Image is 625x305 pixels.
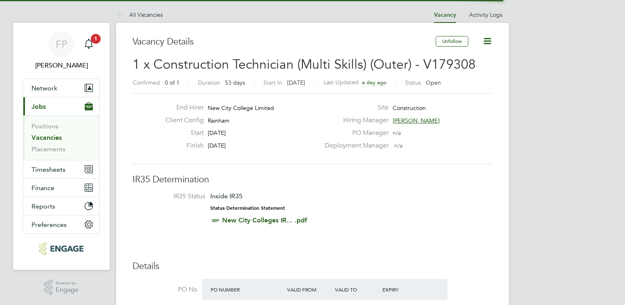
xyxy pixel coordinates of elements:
div: Valid From [285,282,333,297]
span: n/a [393,129,401,137]
h3: Details [133,260,492,272]
span: Timesheets [31,166,65,173]
span: a day ago [362,79,387,86]
label: PO No [133,285,197,294]
label: IR35 Status [141,192,205,201]
span: Reports [31,202,55,210]
button: Jobs [23,97,99,115]
span: Inside IR35 [210,192,243,200]
span: 53 days [225,79,245,86]
span: [DATE] [208,129,226,137]
nav: Main navigation [13,23,110,270]
label: Duration [198,79,220,86]
a: Powered byEngage [44,280,79,295]
a: Positions [31,122,58,130]
h3: Vacancy Details [133,36,436,48]
a: Go to home page [23,242,100,255]
label: Deployment Manager [320,141,389,150]
span: [PERSON_NAME] [393,117,440,124]
label: Confirmed [133,79,160,86]
label: Start In [263,79,282,86]
strong: Status Determination Statement [210,205,285,211]
span: Construction [393,104,426,112]
a: 1 [81,31,97,57]
button: Unfollow [436,36,468,47]
button: Preferences [23,215,99,233]
a: Vacancies [31,134,62,141]
span: New City College Limited [208,104,274,112]
span: Network [31,84,57,92]
label: Status [405,79,421,86]
div: PO Number [209,282,285,297]
div: Expiry [380,282,428,297]
span: n/a [394,142,402,149]
span: [DATE] [208,142,226,149]
span: 1 [91,34,101,44]
label: Site [320,103,389,112]
img: morganhunt-logo-retina.png [39,242,83,255]
span: Rainham [208,117,229,124]
span: Finance [31,184,54,192]
label: Start [159,129,204,137]
button: Network [23,79,99,97]
a: Vacancy [434,11,456,18]
span: 0 of 1 [165,79,180,86]
span: Open [426,79,441,86]
a: FP[PERSON_NAME] [23,31,100,70]
div: Valid To [333,282,381,297]
span: 1 x Construction Technician (Multi Skills) (Outer) - V179308 [133,56,476,72]
div: Jobs [23,115,99,160]
label: PO Manager [320,129,389,137]
label: End Hirer [159,103,204,112]
a: All Vacancies [116,11,163,18]
label: Client Config [159,116,204,125]
label: Last Updated [324,78,359,86]
label: Finish [159,141,204,150]
button: Timesheets [23,160,99,178]
button: Reports [23,197,99,215]
span: Powered by [56,280,79,287]
span: Engage [56,287,79,294]
label: Hiring Manager [320,116,389,125]
a: Placements [31,145,65,153]
h3: IR35 Determination [133,174,492,186]
a: Activity Logs [469,11,502,18]
a: New City Colleges IR... .pdf [222,216,307,224]
span: FP [56,39,67,49]
span: Jobs [31,103,46,110]
span: [DATE] [287,79,305,86]
span: Preferences [31,221,67,229]
span: Frank Pocock [23,61,100,70]
button: Finance [23,179,99,197]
